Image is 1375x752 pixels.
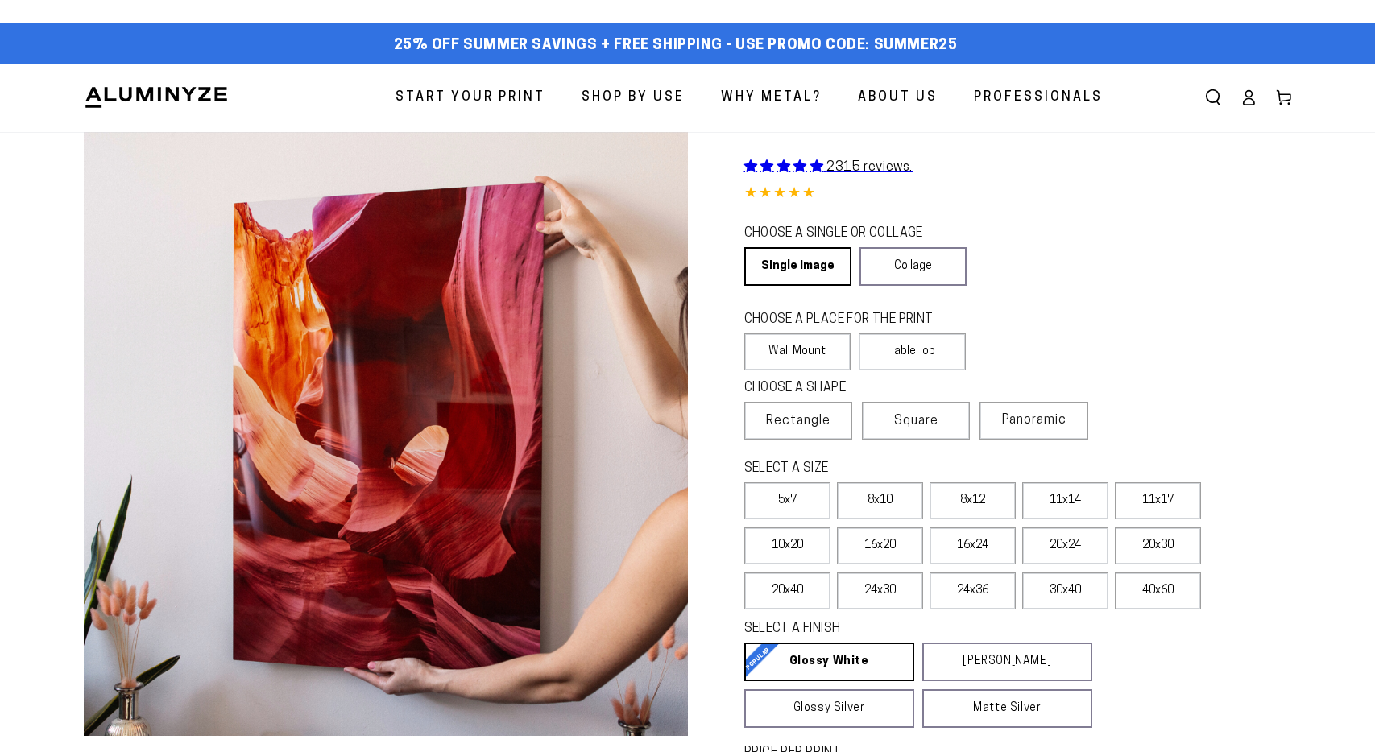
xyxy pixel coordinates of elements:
[1022,527,1108,564] label: 20x24
[1115,482,1201,519] label: 11x17
[709,76,834,119] a: Why Metal?
[930,572,1016,609] label: 24x36
[394,37,958,55] span: 25% off Summer Savings + Free Shipping - Use Promo Code: SUMMER25
[1002,414,1066,427] span: Panoramic
[744,689,914,728] a: Glossy Silver
[744,572,830,609] label: 20x40
[922,643,1092,681] a: [PERSON_NAME]
[744,527,830,564] label: 10x20
[930,482,1016,519] label: 8x12
[383,76,557,119] a: Start Your Print
[744,183,1292,206] div: 4.85 out of 5.0 stars
[1195,80,1231,115] summary: Search our site
[922,689,1092,728] a: Matte Silver
[1022,482,1108,519] label: 11x14
[859,247,967,286] a: Collage
[962,76,1115,119] a: Professionals
[744,620,1054,638] legend: SELECT A FINISH
[894,411,938,431] span: Square
[846,76,950,119] a: About Us
[744,247,851,286] a: Single Image
[859,333,966,370] label: Table Top
[974,86,1103,109] span: Professionals
[569,76,697,119] a: Shop By Use
[930,527,1016,564] label: 16x24
[766,411,830,431] span: Rectangle
[744,311,951,329] legend: CHOOSE A PLACE FOR THE PRINT
[744,379,954,398] legend: CHOOSE A SHAPE
[84,85,229,109] img: Aluminyze
[744,161,913,174] a: 2315 reviews.
[837,572,923,609] label: 24x30
[837,527,923,564] label: 16x20
[744,333,851,370] label: Wall Mount
[744,482,830,519] label: 5x7
[837,482,923,519] label: 8x10
[396,86,545,109] span: Start Your Print
[826,161,913,174] span: 2315 reviews.
[1115,572,1201,609] label: 40x60
[721,86,822,109] span: Why Metal?
[744,225,952,243] legend: CHOOSE A SINGLE OR COLLAGE
[1022,572,1108,609] label: 30x40
[582,86,685,109] span: Shop By Use
[744,643,914,681] a: Glossy White
[744,460,1066,478] legend: SELECT A SIZE
[1115,527,1201,564] label: 20x30
[858,86,938,109] span: About Us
